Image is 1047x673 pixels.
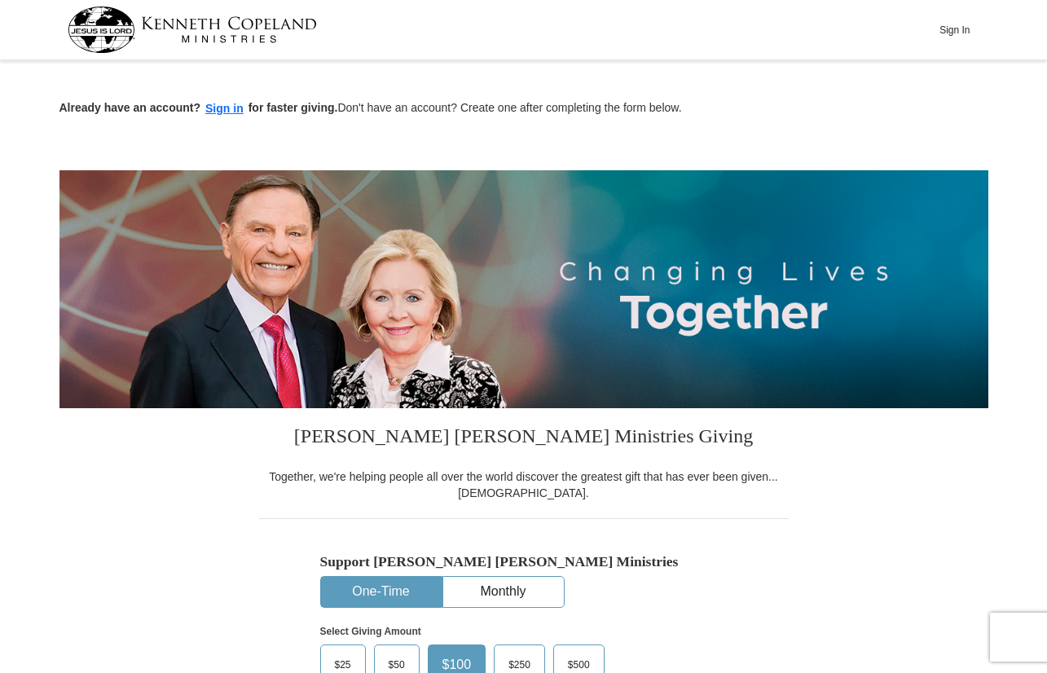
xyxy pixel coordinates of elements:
strong: Select Giving Amount [320,626,421,637]
div: Together, we're helping people all over the world discover the greatest gift that has ever been g... [259,468,789,501]
strong: Already have an account? for faster giving. [59,101,338,114]
button: Sign In [930,17,979,42]
button: One-Time [321,577,442,607]
h3: [PERSON_NAME] [PERSON_NAME] Ministries Giving [259,408,789,468]
button: Sign in [200,99,249,118]
h5: Support [PERSON_NAME] [PERSON_NAME] Ministries [320,553,728,570]
button: Monthly [443,577,564,607]
p: Don't have an account? Create one after completing the form below. [59,99,988,118]
img: kcm-header-logo.svg [68,7,317,53]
